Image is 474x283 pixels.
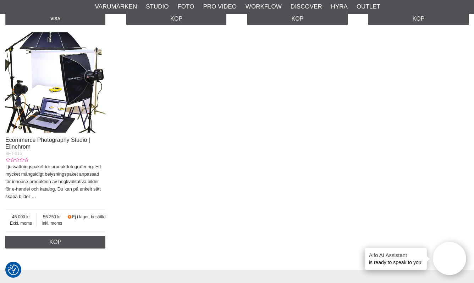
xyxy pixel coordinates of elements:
[357,2,380,11] a: Outlet
[5,214,37,220] span: 45 000
[126,12,226,25] a: Köp
[146,2,169,11] a: Studio
[8,263,19,276] button: Samtyckesinställningar
[5,157,28,163] div: Kundbetyg: 0
[95,2,137,11] a: Varumärken
[246,2,282,11] a: Workflow
[72,214,105,219] span: Ej i lager, beställd
[5,163,105,200] p: Ljussättningspaket för produktfotografering. Ett mycket mångsidigt belysningspaket anpassad för i...
[5,12,105,25] a: Visa
[331,2,348,11] a: Hyra
[37,214,67,220] span: 56 250
[5,137,90,150] a: Ecommerce Photography Studio | Elinchrom
[5,236,105,249] a: Köp
[5,220,37,226] span: Exkl. moms
[369,252,423,259] h4: Aifo AI Assistant
[291,2,322,11] a: Discover
[37,220,67,226] span: Inkl. moms
[67,214,72,219] i: Beställd
[8,265,19,275] img: Revisit consent button
[32,194,36,199] a: …
[5,151,22,156] span: SET-015
[368,12,468,25] a: Köp
[365,248,427,270] div: is ready to speak to you!
[177,2,194,11] a: Foto
[5,32,105,133] img: Ecommerce Photography Studio | Elinchrom
[203,2,236,11] a: Pro Video
[247,12,347,25] a: Köp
